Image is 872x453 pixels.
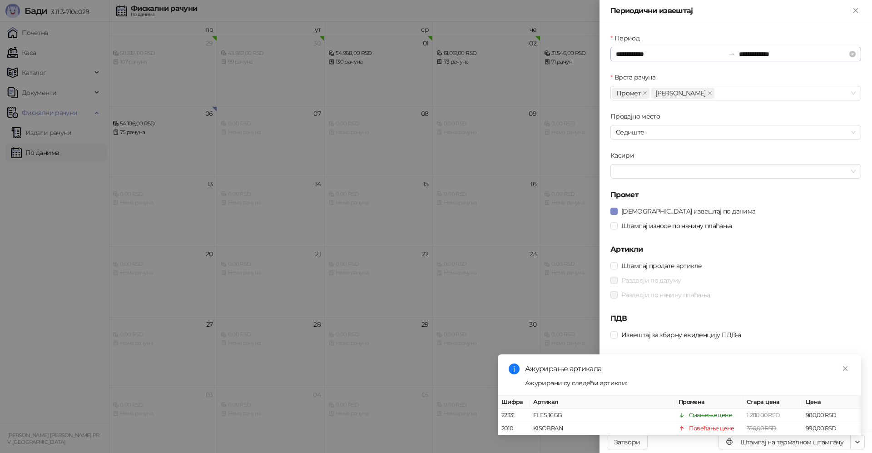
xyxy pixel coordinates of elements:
[618,206,759,216] span: [DEMOGRAPHIC_DATA] извештај по данима
[743,396,802,409] th: Стара цена
[618,290,713,300] span: Раздвоји по начину плаћања
[525,363,850,374] div: Ажурирање артикала
[618,221,736,231] span: Штампај износе по начину плаћања
[610,150,640,160] label: Касири
[530,422,675,435] td: KISOBRAN
[840,363,850,373] a: Close
[802,422,861,435] td: 990,00 RSD
[675,396,743,409] th: Промена
[728,50,735,58] span: to
[616,49,724,59] input: Период
[610,111,665,121] label: Продајно место
[643,91,647,95] span: close
[850,5,861,16] button: Close
[618,275,684,285] span: Раздвоји по датуму
[610,244,861,255] h5: Артикли
[708,91,712,95] span: close
[498,409,530,422] td: 22331
[530,396,675,409] th: Артикал
[728,50,735,58] span: swap-right
[498,422,530,435] td: 2010
[802,396,861,409] th: Цена
[618,261,705,271] span: Штампај продате артикле
[849,51,856,57] span: close-circle
[802,409,861,422] td: 980,00 RSD
[747,412,780,418] span: 1.280,00 RSD
[616,125,856,139] span: Седиште
[610,33,645,43] label: Период
[610,313,861,324] h5: ПДВ
[842,365,848,372] span: close
[616,88,641,98] span: Промет
[525,378,850,388] div: Ажурирани су следећи артикли:
[747,425,777,432] span: 350,00 RSD
[498,396,530,409] th: Шифра
[689,411,732,420] div: Смањење цене
[610,5,850,16] div: Периодични извештај
[530,409,675,422] td: FLES 16GB
[610,189,861,200] h5: Промет
[509,363,520,374] span: info-circle
[655,88,706,98] span: [PERSON_NAME]
[689,424,734,433] div: Повећање цене
[618,330,745,340] span: Извештај за збирну евиденцију ПДВ-а
[610,72,661,82] label: Врста рачуна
